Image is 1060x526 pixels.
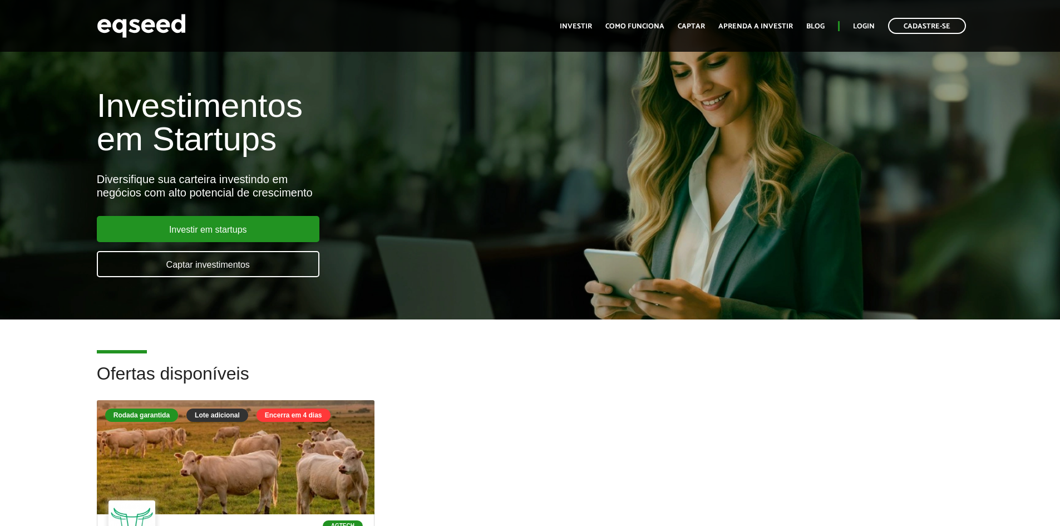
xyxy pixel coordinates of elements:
a: Captar [678,23,705,30]
h1: Investimentos em Startups [97,89,610,156]
h2: Ofertas disponíveis [97,364,964,400]
div: Lote adicional [186,409,248,422]
a: Blog [806,23,825,30]
div: Rodada garantida [105,409,178,422]
a: Investir [560,23,592,30]
img: EqSeed [97,11,186,41]
a: Login [853,23,875,30]
a: Cadastre-se [888,18,966,34]
a: Como funciona [605,23,664,30]
div: Diversifique sua carteira investindo em negócios com alto potencial de crescimento [97,173,610,199]
a: Aprenda a investir [718,23,793,30]
div: Encerra em 4 dias [257,409,331,422]
a: Captar investimentos [97,251,319,277]
a: Investir em startups [97,216,319,242]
